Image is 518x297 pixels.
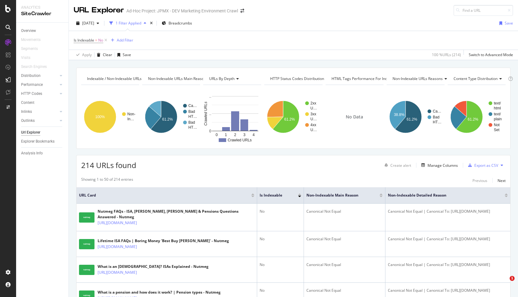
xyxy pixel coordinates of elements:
text: 2 [234,133,236,137]
span: HTTP Status Codes Distribution [270,76,324,81]
div: Canonical Not Equal [306,262,382,268]
button: Create alert [382,160,411,170]
a: Content [21,100,64,106]
a: [URL][DOMAIN_NAME] [98,269,137,276]
text: U… [310,117,317,121]
svg: A chart. [387,90,445,144]
div: Overview [21,28,36,34]
div: Explorer Bookmarks [21,138,55,145]
text: Bad [188,120,195,125]
text: 3xx [310,112,316,116]
div: Previous [472,178,487,183]
button: Previous [472,177,487,184]
input: Find a URL [454,5,513,16]
div: Next [498,178,506,183]
div: A chart. [448,90,506,144]
div: times [149,20,154,26]
button: Save [497,18,513,28]
text: Bad [433,115,439,119]
button: 1 Filter Applied [107,18,149,28]
a: Distribution [21,73,58,79]
div: Export as CSV [474,163,498,168]
div: Url Explorer [21,129,40,136]
text: Crawled URLs [228,138,252,142]
div: Visits [21,55,30,61]
div: 1 Filter Applied [116,20,141,26]
img: main image [79,265,94,275]
a: Segments [21,46,44,52]
text: U… [310,106,317,110]
div: Distribution [21,73,41,79]
span: = [95,38,97,43]
h4: Indexable / Non-Indexable URLs Distribution [86,74,172,84]
div: Showing 1 to 50 of 214 entries [81,177,133,184]
button: Apply [74,50,92,60]
a: HTTP Codes [21,91,58,97]
img: main image [79,239,94,249]
div: SiteCrawler [21,10,64,17]
span: 2025 Sep. 23rd [82,20,94,26]
text: HT… [188,114,197,119]
text: U… [310,128,317,132]
div: Search Engines [21,64,47,70]
div: Analysis Info [21,150,43,157]
a: Search Engines [21,64,53,70]
div: No [260,288,301,293]
text: 1 [225,133,227,137]
div: 100 % URLs ( 214 ) [432,52,461,57]
div: What is a pension and how does it work? | Pension types - Nutmeg [98,290,221,295]
a: Movements [21,37,47,43]
text: 3 [244,133,246,137]
span: Breadcrumbs [169,20,192,26]
div: What is an [DEMOGRAPHIC_DATA]? ISAs Explained - Nutmeg [98,264,209,269]
div: Canonical Not Equal | Canonical To: [URL][DOMAIN_NAME] [388,209,508,214]
span: No [98,36,103,45]
h4: URLs by Depth [208,74,256,84]
span: Non-Indexable URLs Reasons [393,76,443,81]
text: Crawled URLs [204,102,208,126]
span: Content Type Distribution [454,76,498,81]
div: Save [123,52,131,57]
button: [DATE] [74,18,102,28]
text: 100% [95,115,105,119]
h4: HTML Tags Performance for Indexable URLs [330,74,418,84]
svg: A chart. [203,90,261,144]
div: Clear [103,52,112,57]
div: Outlinks [21,117,35,124]
button: Save [115,50,131,60]
div: Inlinks [21,109,32,115]
div: Analytics [21,5,64,10]
a: [URL][DOMAIN_NAME] [98,244,137,250]
div: A chart. [81,90,139,144]
text: HT… [188,125,197,130]
div: Ad-Hoc Project: JPMX - DEV Marketing Environment Crawl [126,8,238,14]
text: 0 [216,133,218,137]
h4: HTTP Status Codes Distribution [269,74,333,84]
span: Non-Indexable URLs Main Reason [148,76,206,81]
text: 0 [209,129,212,133]
a: Visits [21,55,37,61]
button: Add Filter [108,37,133,44]
div: No [260,209,301,214]
text: plain [494,117,502,121]
div: Canonical Not Equal [306,288,382,293]
iframe: Intercom live chat [497,276,512,291]
text: 61.2% [468,117,478,122]
a: Performance [21,82,58,88]
div: Canonical Not Equal | Canonical To: [URL][DOMAIN_NAME] [388,262,508,268]
svg: A chart. [142,90,200,144]
button: Clear [94,50,112,60]
div: Save [505,20,513,26]
span: No Data [346,114,363,120]
div: Canonical Not Equal [306,209,382,214]
div: Canonical Not Equal | Canonical To: [URL][DOMAIN_NAME] [388,288,508,293]
div: Create alert [390,163,411,168]
div: No [260,262,301,268]
text: 61.2% [284,117,295,122]
div: Content [21,100,34,106]
span: URL Card [79,193,250,198]
span: Indexable / Non-Indexable URLs distribution [87,76,163,81]
text: HT… [433,120,441,124]
div: URL Explorer [74,5,124,16]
